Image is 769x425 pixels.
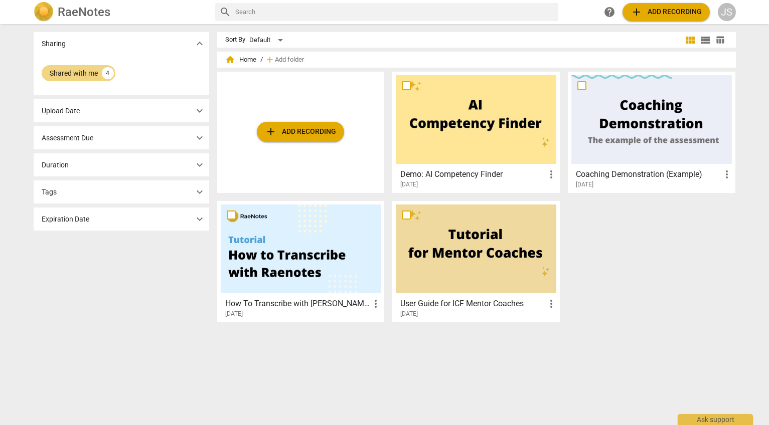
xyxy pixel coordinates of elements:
div: Shared with me [50,68,98,78]
span: more_vert [545,298,557,310]
span: view_module [684,34,696,46]
button: Show more [192,36,207,51]
button: Upload [623,3,710,21]
span: expand_more [194,213,206,225]
h3: How To Transcribe with RaeNotes [225,298,370,310]
span: search [219,6,231,18]
span: more_vert [370,298,382,310]
button: JS [718,3,736,21]
button: Show more [192,211,207,227]
span: expand_more [194,38,206,50]
span: [DATE] [225,310,243,318]
h3: Coaching Demonstration (Example) [576,168,721,180]
button: Tile view [683,33,698,48]
p: Duration [42,160,69,170]
button: Table view [713,33,728,48]
span: more_vert [721,168,733,180]
span: home [225,55,235,65]
span: expand_more [194,186,206,198]
p: Upload Date [42,106,80,116]
p: Tags [42,187,57,197]
span: add [265,126,277,138]
span: / [260,56,263,64]
p: Assessment Due [42,133,93,143]
a: Coaching Demonstration (Example)[DATE] [571,75,732,188]
span: [DATE] [400,180,418,189]
a: LogoRaeNotes [34,2,207,22]
button: Show more [192,103,207,118]
span: Home [225,55,256,65]
span: Add recording [265,126,336,138]
a: Demo: AI Competency Finder[DATE] [396,75,556,188]
div: Sort By [225,36,245,44]
span: table_chart [715,35,725,45]
a: User Guide for ICF Mentor Coaches[DATE] [396,204,556,318]
button: Show more [192,130,207,145]
button: Show more [192,157,207,172]
div: Default [249,32,286,48]
div: Ask support [678,414,753,425]
h2: RaeNotes [58,5,110,19]
a: How To Transcribe with [PERSON_NAME][DATE] [221,204,381,318]
span: view_list [699,34,711,46]
h3: Demo: AI Competency Finder [400,168,545,180]
p: Sharing [42,39,66,49]
span: expand_more [194,159,206,171]
span: help [603,6,616,18]
button: List view [698,33,713,48]
h3: User Guide for ICF Mentor Coaches [400,298,545,310]
span: Add folder [275,56,304,64]
div: 4 [102,67,114,79]
button: Show more [192,184,207,199]
span: [DATE] [576,180,593,189]
span: Add recording [631,6,702,18]
img: Logo [34,2,54,22]
span: add [265,55,275,65]
span: more_vert [545,168,557,180]
span: add [631,6,643,18]
p: Expiration Date [42,214,89,225]
span: expand_more [194,105,206,117]
span: [DATE] [400,310,418,318]
button: Upload [257,122,344,142]
input: Search [235,4,554,20]
a: Help [600,3,619,21]
span: expand_more [194,132,206,144]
